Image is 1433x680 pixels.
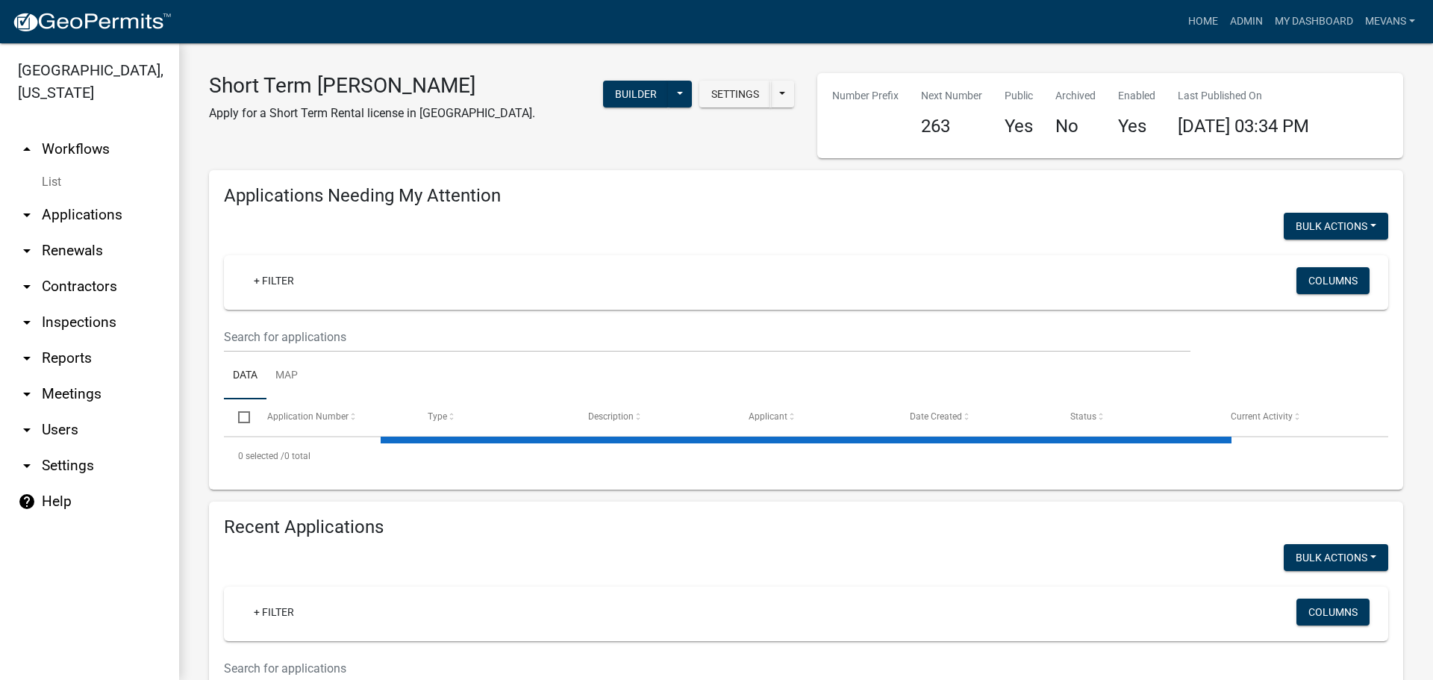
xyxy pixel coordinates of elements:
span: Date Created [910,411,962,422]
p: Next Number [921,88,982,104]
i: arrow_drop_down [18,206,36,224]
datatable-header-cell: Current Activity [1217,399,1377,435]
p: Enabled [1118,88,1155,104]
p: Archived [1055,88,1096,104]
datatable-header-cell: Date Created [895,399,1055,435]
p: Apply for a Short Term Rental license in [GEOGRAPHIC_DATA]. [209,105,535,122]
datatable-header-cell: Type [413,399,574,435]
button: Settings [699,81,771,107]
p: Number Prefix [832,88,899,104]
p: Public [1005,88,1033,104]
h3: Short Term [PERSON_NAME] [209,73,535,99]
span: Applicant [749,411,787,422]
a: Data [224,352,266,400]
i: arrow_drop_up [18,140,36,158]
i: arrow_drop_down [18,242,36,260]
h4: 263 [921,116,982,137]
datatable-header-cell: Select [224,399,252,435]
i: arrow_drop_down [18,349,36,367]
p: Last Published On [1178,88,1309,104]
div: 0 total [224,437,1388,475]
i: arrow_drop_down [18,278,36,296]
a: Admin [1224,7,1269,36]
datatable-header-cell: Applicant [734,399,895,435]
a: Home [1182,7,1224,36]
h4: Recent Applications [224,517,1388,538]
span: Application Number [267,411,349,422]
i: arrow_drop_down [18,457,36,475]
span: Description [588,411,634,422]
span: [DATE] 03:34 PM [1178,116,1309,137]
h4: No [1055,116,1096,137]
span: Type [428,411,447,422]
datatable-header-cell: Status [1056,399,1217,435]
button: Columns [1296,267,1370,294]
button: Builder [603,81,669,107]
button: Bulk Actions [1284,213,1388,240]
i: arrow_drop_down [18,314,36,331]
i: arrow_drop_down [18,385,36,403]
a: + Filter [242,267,306,294]
a: Mevans [1359,7,1421,36]
i: arrow_drop_down [18,421,36,439]
h4: Applications Needing My Attention [224,185,1388,207]
span: Current Activity [1231,411,1293,422]
a: My Dashboard [1269,7,1359,36]
span: Status [1070,411,1096,422]
h4: Yes [1118,116,1155,137]
h4: Yes [1005,116,1033,137]
datatable-header-cell: Description [574,399,734,435]
button: Columns [1296,599,1370,626]
span: 0 selected / [238,451,284,461]
button: Bulk Actions [1284,544,1388,571]
datatable-header-cell: Application Number [252,399,413,435]
a: + Filter [242,599,306,626]
input: Search for applications [224,322,1190,352]
i: help [18,493,36,511]
a: Map [266,352,307,400]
